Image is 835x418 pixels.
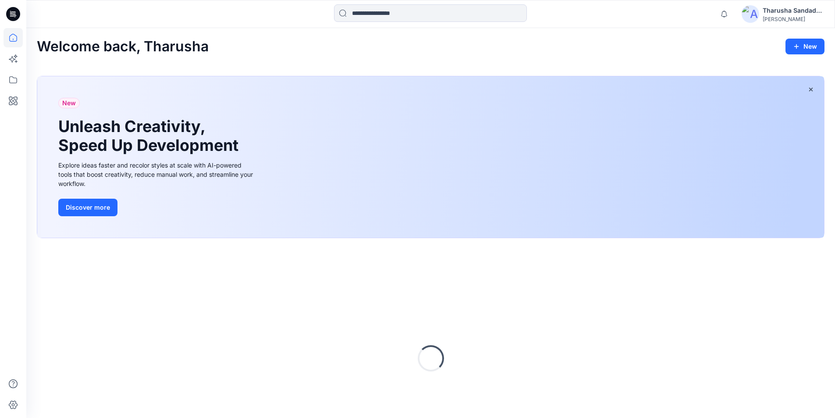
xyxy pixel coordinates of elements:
[58,199,256,216] a: Discover more
[742,5,759,23] img: avatar
[763,16,824,22] div: [PERSON_NAME]
[763,5,824,16] div: Tharusha Sandadeepa
[62,98,76,108] span: New
[37,39,209,55] h2: Welcome back, Tharusha
[58,199,117,216] button: Discover more
[58,117,242,155] h1: Unleash Creativity, Speed Up Development
[785,39,824,54] button: New
[58,161,256,188] div: Explore ideas faster and recolor styles at scale with AI-powered tools that boost creativity, red...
